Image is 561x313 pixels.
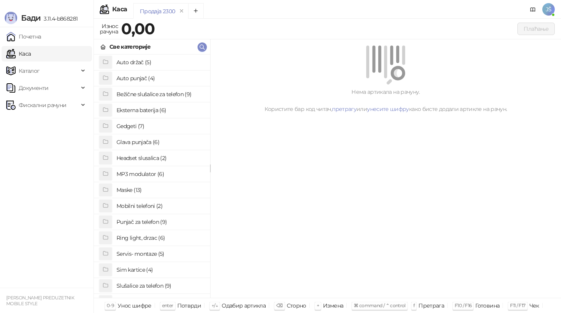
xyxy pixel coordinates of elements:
a: Почетна [6,29,41,44]
span: ↑/↓ [212,302,218,308]
h4: Eksterna baterija (6) [116,104,204,116]
h4: Maske (13) [116,184,204,196]
a: Каса [6,46,31,62]
h4: Servis- montaze (5) [116,248,204,260]
h4: Sim kartice (4) [116,264,204,276]
span: Каталог [19,63,40,79]
h4: Ring light, drzac (6) [116,232,204,244]
div: Готовина [475,301,499,311]
div: grid [94,55,210,298]
h4: Staklo za telefon (7) [116,295,204,308]
span: JŠ [542,3,555,16]
h4: Mobilni telefoni (2) [116,200,204,212]
span: Фискални рачуни [19,97,66,113]
h4: Glava punjača (6) [116,136,204,148]
span: Бади [21,13,41,23]
h4: Headset slusalica (2) [116,152,204,164]
span: F10 / F16 [455,302,471,308]
div: Све категорије [109,42,150,51]
a: претрагу [332,106,356,113]
span: ⌫ [276,302,282,308]
a: Документација [527,3,539,16]
div: Износ рачуна [98,21,120,37]
img: Logo [5,12,17,24]
div: Унос шифре [118,301,152,311]
span: enter [162,302,173,308]
strong: 0,00 [121,19,155,38]
span: 0-9 [107,302,114,308]
h4: Auto punjač (4) [116,72,204,84]
div: Потврди [177,301,201,311]
div: Нема артикала на рачуну. Користите бар код читач, или како бисте додали артикле на рачун. [220,88,552,113]
span: + [317,302,319,308]
span: f [413,302,415,308]
div: Одабир артикла [222,301,266,311]
small: [PERSON_NAME] PREDUZETNIK MOBILE STYLE [6,295,74,306]
h4: Gedgeti (7) [116,120,204,132]
div: Сторно [287,301,306,311]
div: Продаја 2300 [140,7,175,16]
button: remove [176,8,187,14]
div: Измена [323,301,343,311]
h4: Slušalice za telefon (9) [116,280,204,292]
h4: Auto držač (5) [116,56,204,69]
span: F11 / F17 [510,302,525,308]
div: Чек [529,301,539,311]
button: Плаћање [517,23,555,35]
h4: Bežične slušalice za telefon (9) [116,88,204,100]
div: Каса [112,6,127,12]
div: Претрага [418,301,444,311]
h4: Punjač za telefon (9) [116,216,204,228]
span: ⌘ command / ⌃ control [354,302,406,308]
h4: MP3 modulator (6) [116,168,204,180]
span: 3.11.4-b868281 [41,15,78,22]
span: Документи [19,80,48,96]
a: унесите шифру [367,106,409,113]
button: Add tab [188,3,204,19]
